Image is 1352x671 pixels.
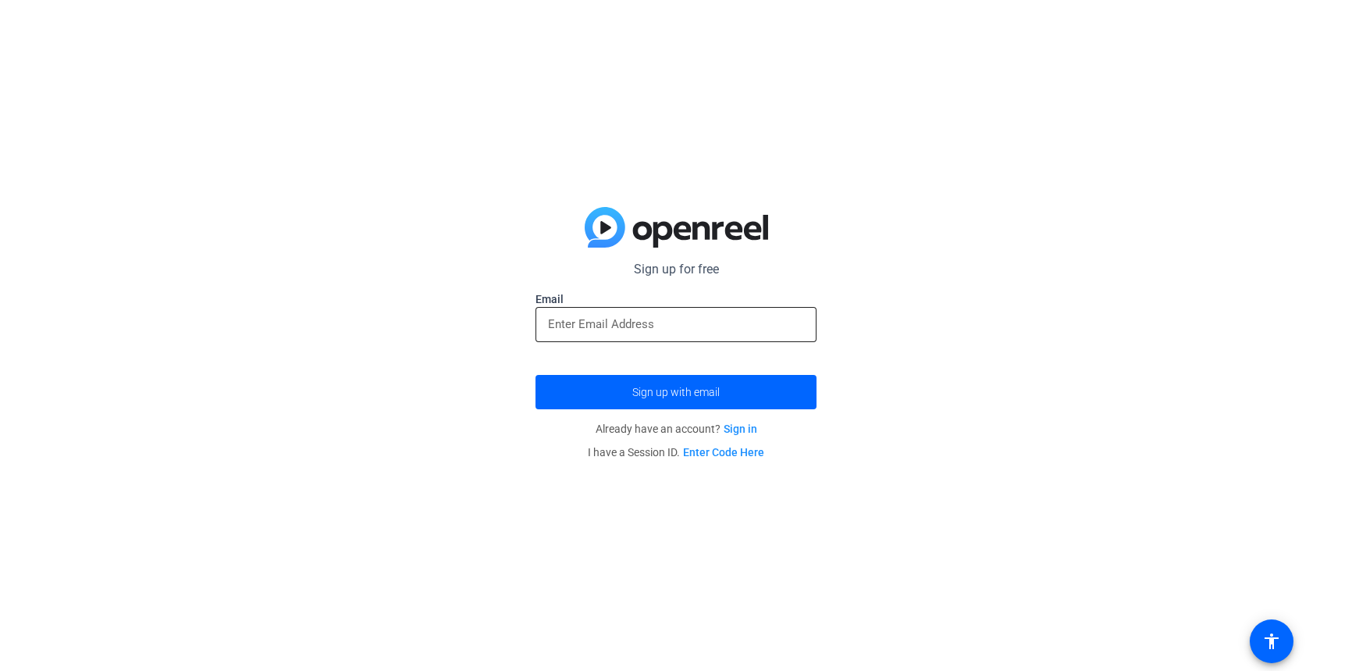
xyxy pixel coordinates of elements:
a: Enter Code Here [683,446,764,459]
p: Sign up for free [535,260,817,279]
img: blue-gradient.svg [585,207,768,248]
span: I have a Session ID. [588,446,764,459]
label: Email [535,291,817,307]
mat-icon: accessibility [1262,632,1281,651]
input: Enter Email Address [548,315,804,334]
a: Sign in [724,423,757,435]
button: Sign up with email [535,375,817,409]
span: Already have an account? [596,423,757,435]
